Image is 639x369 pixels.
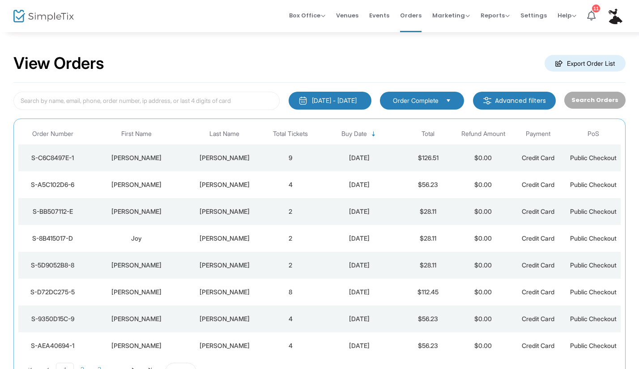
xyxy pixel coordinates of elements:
span: Credit Card [522,288,554,296]
span: Reports [481,11,510,20]
td: $28.11 [400,225,456,252]
span: Credit Card [522,154,554,161]
img: monthly [298,96,307,105]
m-button: Export Order List [545,55,626,72]
div: S-A5C102D6-6 [21,180,85,189]
span: Venues [336,4,358,27]
div: S-D72DC275-5 [21,288,85,297]
span: Credit Card [522,208,554,215]
th: Total Tickets [263,123,318,144]
span: Public Checkout [570,342,617,349]
span: First Name [121,130,152,138]
span: Credit Card [522,261,554,269]
div: 9/16/2025 [320,207,398,216]
td: 4 [263,332,318,359]
div: 9/16/2025 [320,288,398,297]
div: Joy [89,234,184,243]
td: 2 [263,225,318,252]
div: Cummings [188,207,261,216]
span: Public Checkout [570,154,617,161]
td: $0.00 [456,171,511,198]
td: $126.51 [400,144,456,171]
div: Michael [89,153,184,162]
div: 9/17/2025 [320,180,398,189]
h2: View Orders [13,54,104,73]
div: 9/16/2025 [320,314,398,323]
td: 4 [263,305,318,332]
div: Robin [89,180,184,189]
span: Buy Date [341,130,367,138]
span: Credit Card [522,181,554,188]
div: S-BB507112-E [21,207,85,216]
img: filter [483,96,492,105]
div: 9/16/2025 [320,341,398,350]
td: 2 [263,198,318,225]
td: $0.00 [456,279,511,305]
td: $56.23 [400,171,456,198]
span: Credit Card [522,342,554,349]
span: Public Checkout [570,181,617,188]
td: $0.00 [456,332,511,359]
div: S-C6C8497E-1 [21,153,85,162]
span: Orders [400,4,422,27]
span: Marketing [432,11,470,20]
div: 9/16/2025 [320,261,398,270]
div: S-8B415017-D [21,234,85,243]
td: $0.00 [456,144,511,171]
button: [DATE] - [DATE] [289,92,371,110]
div: Bronson [188,288,261,297]
td: $56.23 [400,305,456,332]
div: 9/16/2025 [320,234,398,243]
span: Public Checkout [570,208,617,215]
span: Settings [520,4,547,27]
m-button: Advanced filters [473,92,556,110]
td: 8 [263,279,318,305]
th: Refund Amount [456,123,511,144]
div: Marybel [89,314,184,323]
td: $0.00 [456,198,511,225]
div: 9/17/2025 [320,153,398,162]
div: Wilks [188,180,261,189]
div: Grob [188,153,261,162]
div: S-5D9052B8-8 [21,261,85,270]
span: Public Checkout [570,288,617,296]
input: Search by name, email, phone, order number, ip address, or last 4 digits of card [13,92,280,110]
td: $56.23 [400,332,456,359]
span: PoS [588,130,599,138]
td: 4 [263,171,318,198]
span: Public Checkout [570,315,617,322]
span: Box Office [289,11,325,20]
div: S-9350D15C-9 [21,314,85,323]
div: Sciarrotta Farell [188,261,261,270]
td: $0.00 [456,252,511,279]
span: Order Number [32,130,73,138]
th: Total [400,123,456,144]
span: Sortable [370,131,377,138]
div: Rothenberger [188,234,261,243]
td: $112.45 [400,279,456,305]
td: $28.11 [400,252,456,279]
div: Arcentales [188,314,261,323]
div: Data table [18,123,621,359]
div: Amanda [89,261,184,270]
div: Robert [89,341,184,350]
div: 11 [592,4,600,13]
div: [DATE] - [DATE] [312,96,357,105]
div: S-AEA40694-1 [21,341,85,350]
div: Jennifer [89,288,184,297]
span: Help [558,11,576,20]
div: Cocozziello [188,341,261,350]
span: Credit Card [522,234,554,242]
span: Public Checkout [570,261,617,269]
td: 9 [263,144,318,171]
td: $0.00 [456,225,511,252]
td: 2 [263,252,318,279]
span: Last Name [209,130,239,138]
span: Public Checkout [570,234,617,242]
span: Order Complete [393,96,439,105]
span: Events [369,4,389,27]
button: Select [442,96,455,106]
div: Katie [89,207,184,216]
span: Credit Card [522,315,554,322]
td: $0.00 [456,305,511,332]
